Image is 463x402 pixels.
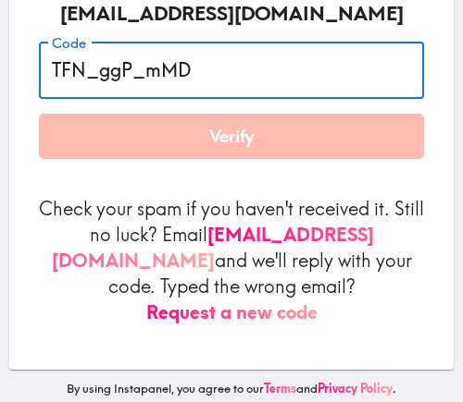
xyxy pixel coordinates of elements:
p: By using Instapanel, you agree to our and . [9,381,454,397]
p: Check your spam if you haven't received it. Still no luck? Email and we'll reply with your code. ... [39,196,424,325]
a: Terms [264,381,296,396]
label: Code [52,33,86,54]
button: Verify [39,114,424,160]
a: [EMAIL_ADDRESS][DOMAIN_NAME] [52,223,374,272]
input: xxx_xxx_xxx [39,42,424,99]
button: Request a new code [146,299,318,325]
a: Privacy Policy [318,381,393,396]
